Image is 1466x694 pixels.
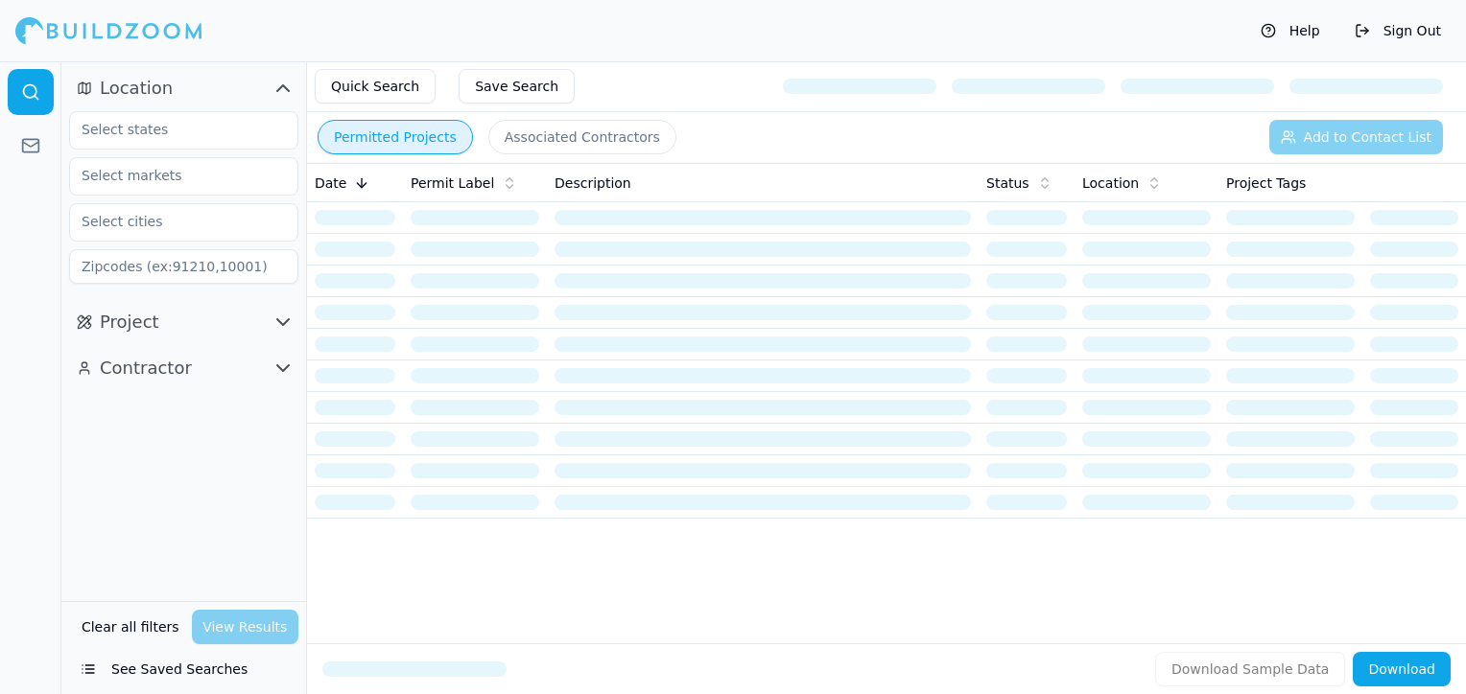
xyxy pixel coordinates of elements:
input: Select markets [70,158,273,193]
span: Project [100,309,159,335]
button: Help [1251,15,1330,46]
span: Status [986,173,1029,193]
button: Download [1353,652,1451,686]
button: Sign Out [1345,15,1451,46]
button: Clear all filters [77,610,184,644]
button: Contractor [69,353,298,383]
input: Zipcodes (ex:91210,10001) [69,249,298,284]
button: Project [69,307,298,337]
button: Associated Contractors [488,120,676,154]
span: Contractor [100,355,192,382]
button: Save Search [459,69,575,104]
button: Location [69,73,298,104]
span: Permit Label [411,173,494,193]
input: Select states [70,112,273,147]
button: Permitted Projects [318,120,473,154]
span: Date [315,173,346,193]
span: Description [555,173,631,193]
input: Select cities [70,204,273,239]
span: Project Tags [1226,173,1306,193]
button: Quick Search [315,69,436,104]
span: Location [100,75,173,102]
span: Location [1082,173,1139,193]
button: See Saved Searches [69,652,298,686]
